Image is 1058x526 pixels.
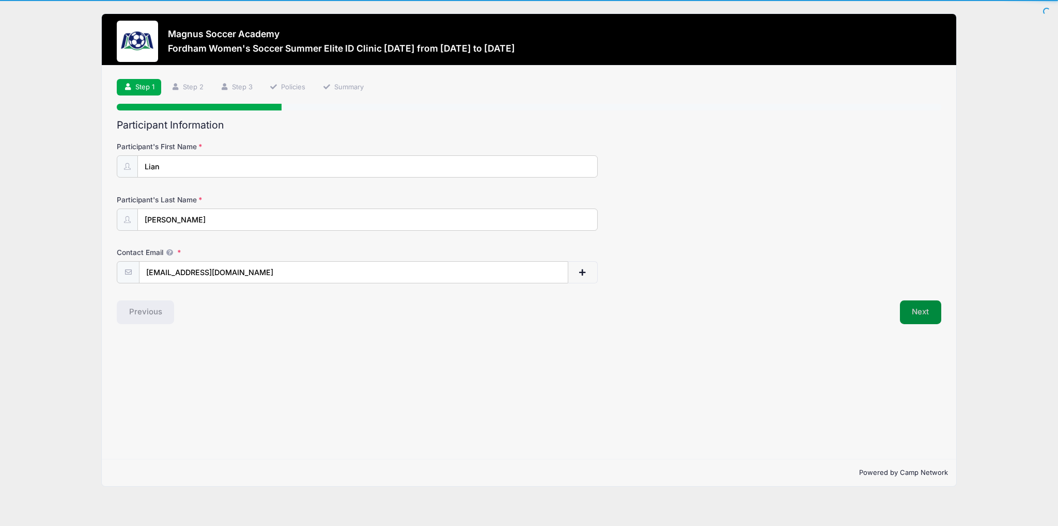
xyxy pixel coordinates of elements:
[117,79,161,96] a: Step 1
[900,300,942,324] button: Next
[137,155,598,178] input: Participant's First Name
[213,79,259,96] a: Step 3
[168,43,515,54] h3: Fordham Women's Soccer Summer Elite ID Clinic [DATE] from [DATE] to [DATE]
[168,28,515,39] h3: Magnus Soccer Academy
[137,209,598,231] input: Participant's Last Name
[139,261,568,283] input: email@email.com
[117,195,392,205] label: Participant's Last Name
[164,79,210,96] a: Step 2
[316,79,370,96] a: Summary
[263,79,313,96] a: Policies
[117,119,941,131] h2: Participant Information
[110,468,948,478] p: Powered by Camp Network
[117,247,392,258] label: Contact Email
[117,141,392,152] label: Participant's First Name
